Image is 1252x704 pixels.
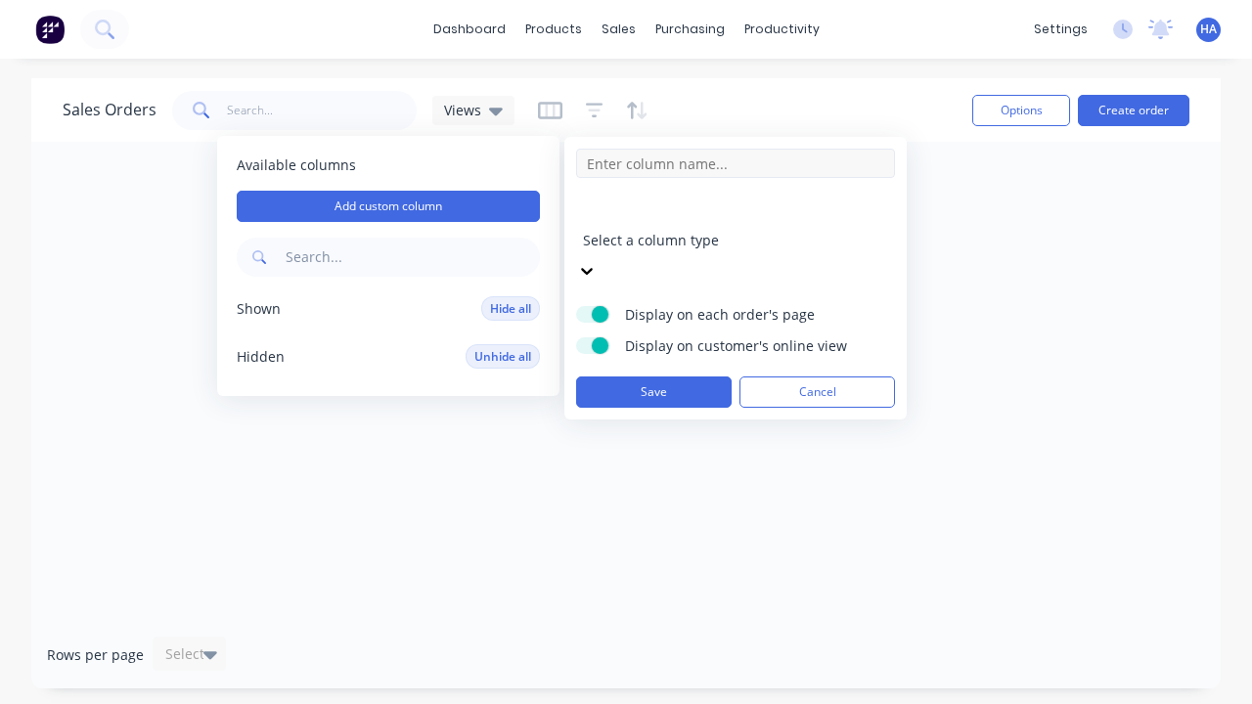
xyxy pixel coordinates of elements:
button: Save [576,376,732,408]
span: Available columns [237,155,540,175]
span: Display on each order's page [625,305,870,325]
span: Display on customer's online view [625,336,870,356]
span: Views [444,100,481,120]
div: sales [592,15,646,44]
h1: Sales Orders [63,101,156,119]
button: Hide all [481,296,540,321]
span: Shown [237,299,281,319]
button: Unhide all [466,344,540,369]
a: dashboard [424,15,515,44]
span: HA [1200,21,1217,38]
div: purchasing [646,15,735,44]
div: Select... [165,644,216,664]
img: Factory [35,15,65,44]
input: Search... [227,91,418,130]
button: Cancel [739,376,895,408]
div: products [515,15,592,44]
button: Create order [1078,95,1189,126]
span: Rows per page [47,645,144,665]
button: Add custom column [237,191,540,222]
div: Select a column type [583,230,790,250]
span: Hidden [237,347,285,367]
div: productivity [735,15,829,44]
button: Options [972,95,1070,126]
input: Enter column name... [576,149,895,178]
div: settings [1024,15,1097,44]
input: Search... [282,238,540,277]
